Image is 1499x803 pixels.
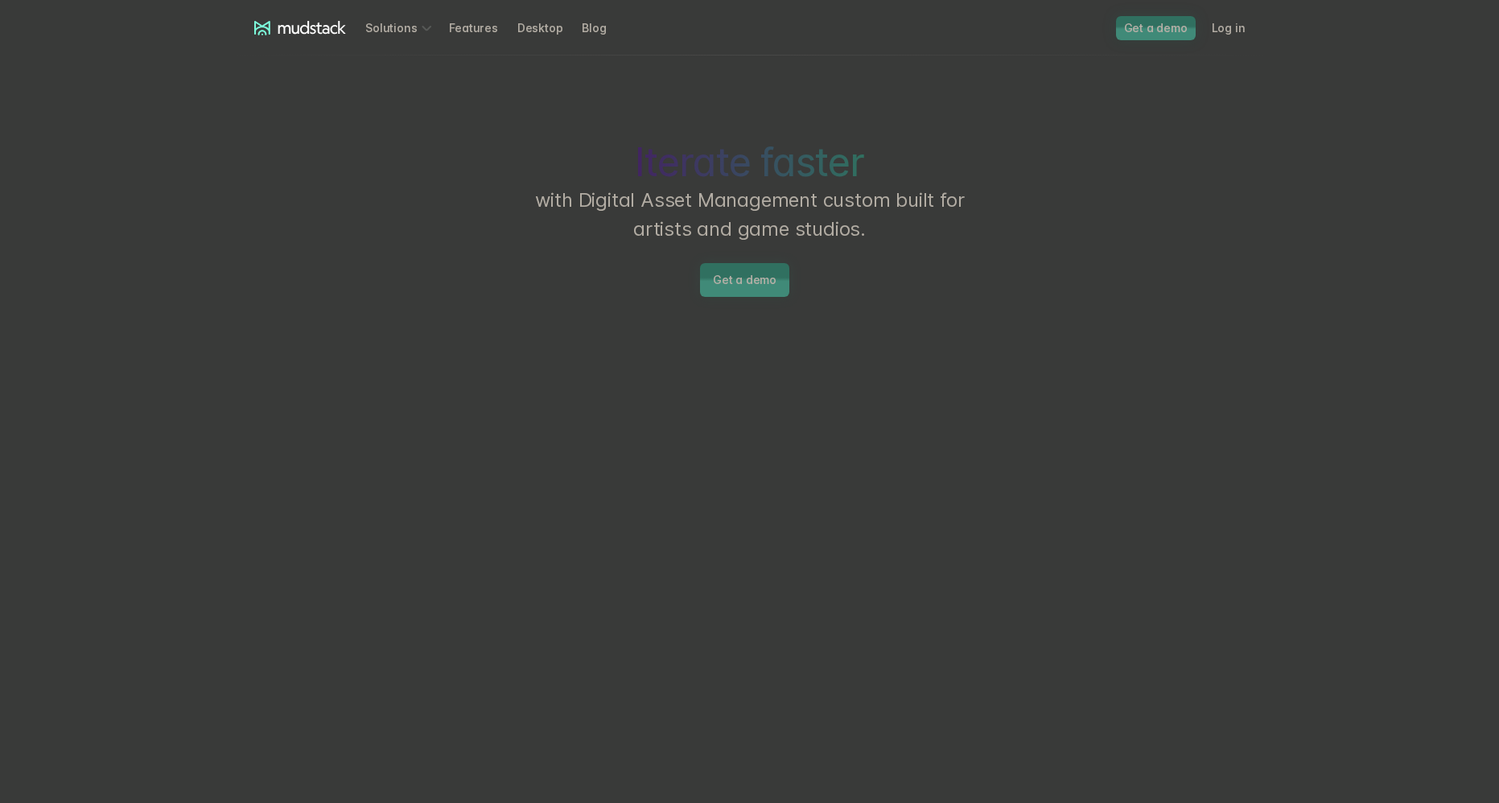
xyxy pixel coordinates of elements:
[365,13,436,43] div: Solutions
[582,13,625,43] a: Blog
[517,13,583,43] a: Desktop
[1116,16,1196,40] a: Get a demo
[700,263,789,297] a: Get a demo
[1212,13,1265,43] a: Log in
[509,186,991,244] p: with Digital Asset Management custom built for artists and game studios.
[254,21,347,35] a: mudstack logo
[449,13,517,43] a: Features
[635,139,864,186] span: Iterate faster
